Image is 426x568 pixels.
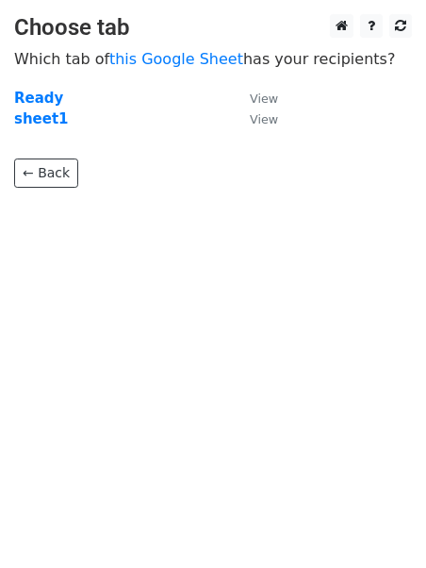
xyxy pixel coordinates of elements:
[231,110,278,127] a: View
[250,92,278,106] small: View
[14,110,69,127] a: sheet1
[14,49,412,69] p: Which tab of has your recipients?
[231,90,278,107] a: View
[14,159,78,188] a: ← Back
[250,112,278,126] small: View
[14,14,412,42] h3: Choose tab
[14,90,63,107] a: Ready
[109,50,243,68] a: this Google Sheet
